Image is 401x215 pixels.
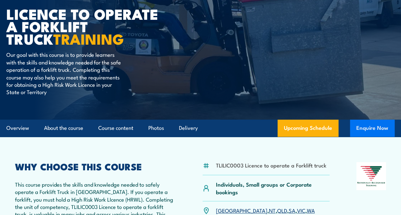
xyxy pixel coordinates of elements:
[350,120,395,137] button: Enquire Now
[278,120,338,137] a: Upcoming Schedule
[216,181,329,196] p: Individuals, Small groups or Corporate bookings
[98,120,133,137] a: Course content
[216,207,315,214] p: , , , , ,
[216,161,326,169] li: TLILIC0003 Licence to operate a Forklift truck
[6,51,123,95] p: Our goal with this course is to provide learners with the skills and knowledge needed for the saf...
[297,206,305,214] a: VIC
[15,162,176,170] h2: WHY CHOOSE THIS COURSE
[148,120,164,137] a: Photos
[6,7,164,45] h1: Licence to operate a forklift truck
[6,120,29,137] a: Overview
[179,120,198,137] a: Delivery
[288,206,295,214] a: SA
[307,206,315,214] a: WA
[216,206,267,214] a: [GEOGRAPHIC_DATA]
[277,206,287,214] a: QLD
[269,206,275,214] a: NT
[44,120,83,137] a: About the course
[53,27,124,49] strong: TRAINING
[356,162,386,190] img: Nationally Recognised Training logo.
